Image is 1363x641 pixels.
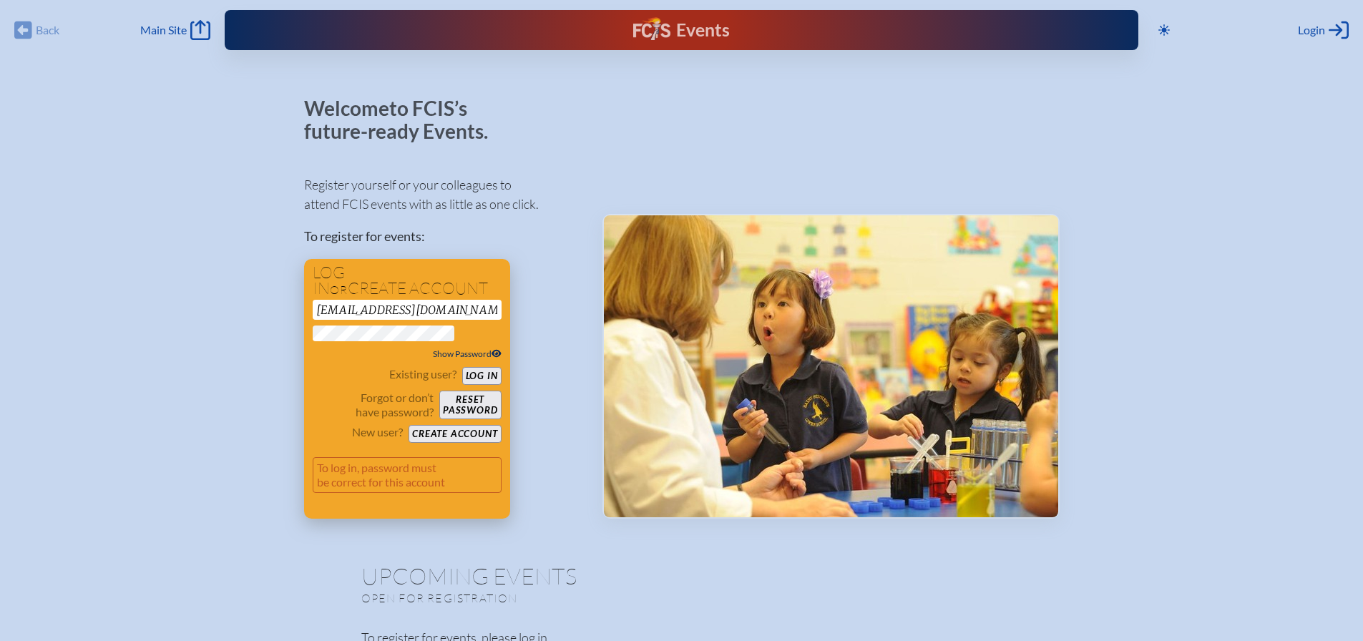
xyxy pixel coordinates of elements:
p: Welcome to FCIS’s future-ready Events. [304,97,504,142]
span: or [330,283,348,297]
button: Log in [462,367,502,385]
h1: Upcoming Events [361,564,1002,587]
input: Email [313,300,502,320]
button: Resetpassword [439,391,501,419]
a: Main Site [140,20,210,40]
span: Show Password [433,348,502,359]
p: New user? [352,425,403,439]
h1: Log in create account [313,265,502,297]
p: To register for events: [304,227,580,246]
span: Login [1298,23,1325,37]
p: Register yourself or your colleagues to attend FCIS events with as little as one click. [304,175,580,214]
img: Events [604,215,1058,517]
p: Existing user? [389,367,456,381]
p: Forgot or don’t have password? [313,391,434,419]
p: To log in, password must be correct for this account [313,457,502,493]
p: Open for registration [361,591,739,605]
div: FCIS Events — Future ready [476,17,886,43]
button: Create account [409,425,501,443]
span: Main Site [140,23,187,37]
